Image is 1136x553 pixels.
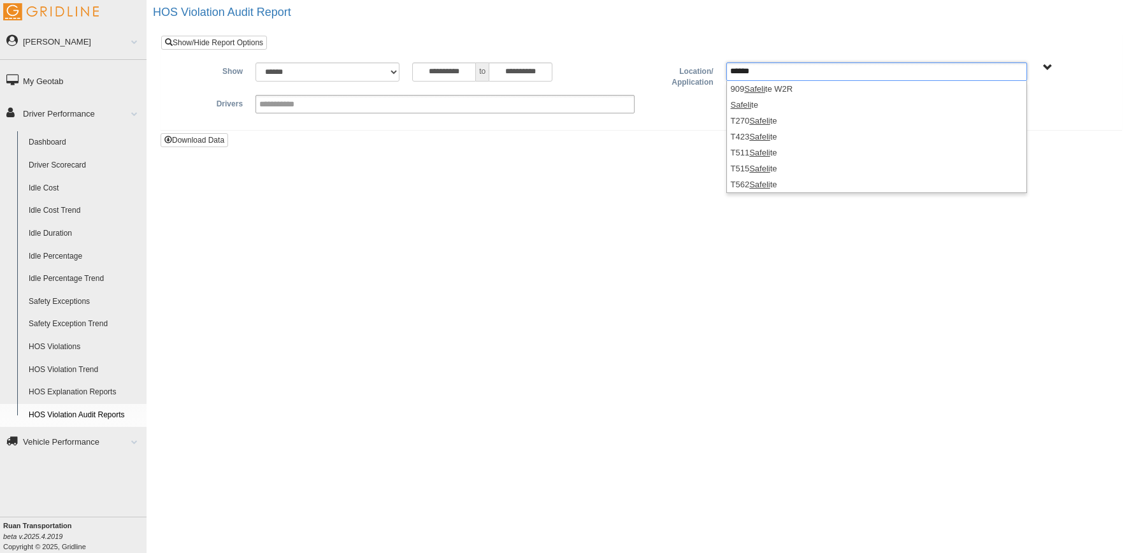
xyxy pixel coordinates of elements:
[153,6,1136,19] h2: HOS Violation Audit Report
[744,84,765,94] em: Safeli
[23,381,147,404] a: HOS Explanation Reports
[3,522,72,529] b: Ruan Transportation
[23,291,147,313] a: Safety Exceptions
[727,97,1026,113] li: te
[161,133,228,147] button: Download Data
[3,521,147,552] div: Copyright © 2025, Gridline
[23,222,147,245] a: Idle Duration
[23,313,147,336] a: Safety Exception Trend
[171,62,249,78] label: Show
[476,62,489,82] span: to
[23,199,147,222] a: Idle Cost Trend
[749,164,770,173] em: Safeli
[727,81,1026,97] li: 909 te W2R
[171,95,249,110] label: Drivers
[23,404,147,427] a: HOS Violation Audit Reports
[727,113,1026,129] li: T270 te
[23,336,147,359] a: HOS Violations
[749,116,770,126] em: Safeli
[23,154,147,177] a: Driver Scorecard
[731,100,752,110] em: Safeli
[3,533,62,540] i: beta v.2025.4.2019
[23,131,147,154] a: Dashboard
[23,359,147,382] a: HOS Violation Trend
[23,245,147,268] a: Idle Percentage
[161,36,267,50] a: Show/Hide Report Options
[727,129,1026,145] li: T423 te
[641,62,719,89] label: Location/ Application
[727,161,1026,176] li: T515 te
[23,268,147,291] a: Idle Percentage Trend
[3,3,99,20] img: Gridline
[727,145,1026,161] li: T511 te
[23,177,147,200] a: Idle Cost
[749,148,770,157] em: Safeli
[749,132,770,141] em: Safeli
[749,180,770,189] em: Safeli
[727,176,1026,192] li: T562 te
